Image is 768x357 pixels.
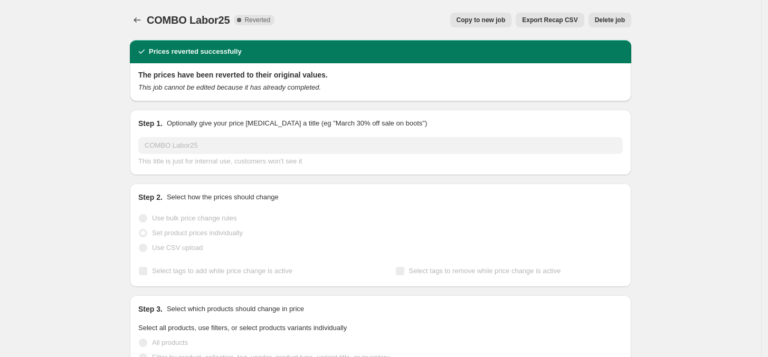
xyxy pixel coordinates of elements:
button: Export Recap CSV [516,13,584,27]
span: Select tags to add while price change is active [152,267,292,275]
h2: Step 2. [138,192,163,202]
span: Use bulk price change rules [152,214,236,222]
span: Set product prices individually [152,229,243,237]
span: Select tags to remove while price change is active [409,267,561,275]
input: 30% off holiday sale [138,137,623,154]
span: Select all products, use filters, or select products variants individually [138,324,347,332]
h2: The prices have been reverted to their original values. [138,70,623,80]
h2: Step 3. [138,304,163,314]
button: Price change jobs [130,13,145,27]
span: Reverted [244,16,270,24]
span: Use CSV upload [152,244,203,252]
span: COMBO Labor25 [147,14,230,26]
span: This title is just for internal use, customers won't see it [138,157,302,165]
span: All products [152,339,188,346]
h2: Step 1. [138,118,163,129]
p: Select how the prices should change [167,192,279,202]
p: Select which products should change in price [167,304,304,314]
h2: Prices reverted successfully [149,46,242,57]
span: Export Recap CSV [522,16,577,24]
span: Delete job [595,16,625,24]
span: Copy to new job [457,16,506,24]
p: Optionally give your price [MEDICAL_DATA] a title (eg "March 30% off sale on boots") [167,118,427,129]
i: This job cannot be edited because it has already completed. [138,83,321,91]
button: Copy to new job [450,13,512,27]
button: Delete job [589,13,631,27]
